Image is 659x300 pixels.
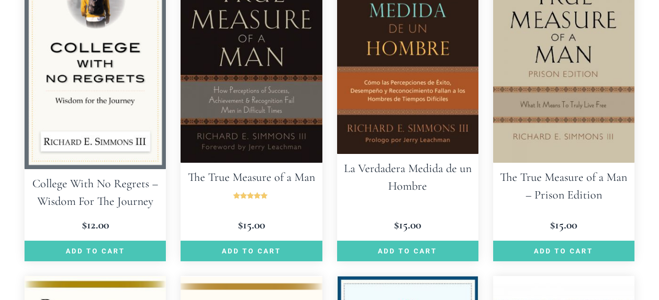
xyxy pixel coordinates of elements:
[550,218,577,232] bdi: 15.00
[82,218,109,232] bdi: 12.00
[238,218,265,232] bdi: 15.00
[82,218,87,232] span: $
[493,241,634,261] a: Add to cart: “The True Measure of a Man - Prison Edition”
[493,163,634,210] h2: The True Measure of a Man – Prison Edition
[233,192,269,223] span: Rated out of 5
[181,163,322,192] h2: The True Measure of a Man
[233,192,269,199] div: Rated 5.00 out of 5
[550,218,555,232] span: $
[394,218,421,232] bdi: 15.00
[394,218,399,232] span: $
[25,169,166,216] h2: College With No Regrets – Wisdom For The Journey
[181,241,322,261] a: Add to cart: “The True Measure of a Man”
[337,154,478,201] h2: La Verdadera Medida de un Hombre
[337,241,478,261] a: Add to cart: “La Verdadera Medida de un Hombre”
[25,241,166,261] a: Add to cart: “College With No Regrets - Wisdom For The Journey”
[238,218,243,232] span: $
